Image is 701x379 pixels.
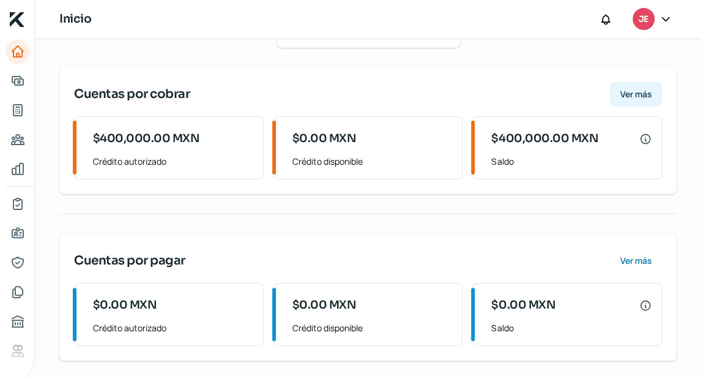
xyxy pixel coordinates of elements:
[292,297,357,313] span: $0.00 MXN
[610,249,662,273] button: Ver más
[93,154,253,169] span: Crédito autorizado
[639,12,648,27] span: JE
[6,221,30,246] a: Información general
[74,252,185,270] span: Cuentas por pagar
[491,130,598,147] span: $400,000.00 MXN
[610,82,662,107] button: Ver más
[491,154,651,169] span: Saldo
[491,320,651,336] span: Saldo
[6,69,30,93] a: Adelantar facturas
[6,39,30,64] a: Inicio
[6,127,30,152] a: Pago a proveedores
[491,297,555,313] span: $0.00 MXN
[74,85,190,103] span: Cuentas por cobrar
[6,309,30,334] a: Buró de crédito
[292,130,357,147] span: $0.00 MXN
[6,98,30,122] a: Tus créditos
[292,320,453,336] span: Crédito disponible
[6,250,30,275] a: Representantes
[93,320,253,336] span: Crédito autorizado
[6,157,30,181] a: Mis finanzas
[620,90,652,99] span: Ver más
[6,339,30,363] a: Referencias
[93,130,200,147] span: $400,000.00 MXN
[620,257,652,265] span: Ver más
[6,192,30,216] a: Mi contrato
[292,154,453,169] span: Crédito disponible
[6,280,30,304] a: Documentos
[93,297,157,313] span: $0.00 MXN
[59,10,91,28] h1: Inicio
